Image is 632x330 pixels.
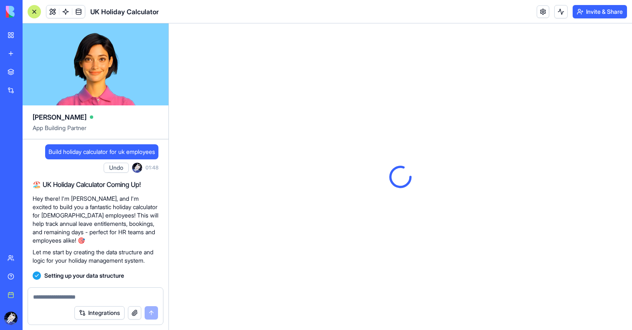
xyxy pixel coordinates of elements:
[4,312,18,325] img: ACg8ocIs1N1HfV7OxPStNYJzy_x3xVGCte99pKUhC5pau1szgES59lO5HQ=s96-c
[74,306,125,320] button: Integrations
[132,163,142,173] img: ACg8ocIs1N1HfV7OxPStNYJzy_x3xVGCte99pKUhC5pau1szgES59lO5HQ=s96-c
[48,148,155,156] span: Build holiday calculator for uk employees
[104,163,129,173] button: Undo
[6,6,58,18] img: logo
[33,248,158,265] p: Let me start by creating the data structure and logic for your holiday management system.
[33,124,158,139] span: App Building Partner
[145,164,158,171] span: 01:48
[33,112,87,122] span: [PERSON_NAME]
[44,271,124,280] span: Setting up your data structure
[33,179,158,189] h2: 🏖️ UK Holiday Calculator Coming Up!
[573,5,627,18] button: Invite & Share
[33,194,158,245] p: Hey there! I'm [PERSON_NAME], and I'm excited to build you a fantastic holiday calculator for [DE...
[33,287,158,303] p: Now let me add some demo data to make the app functional right away:
[90,7,159,17] span: UK Holiday Calculator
